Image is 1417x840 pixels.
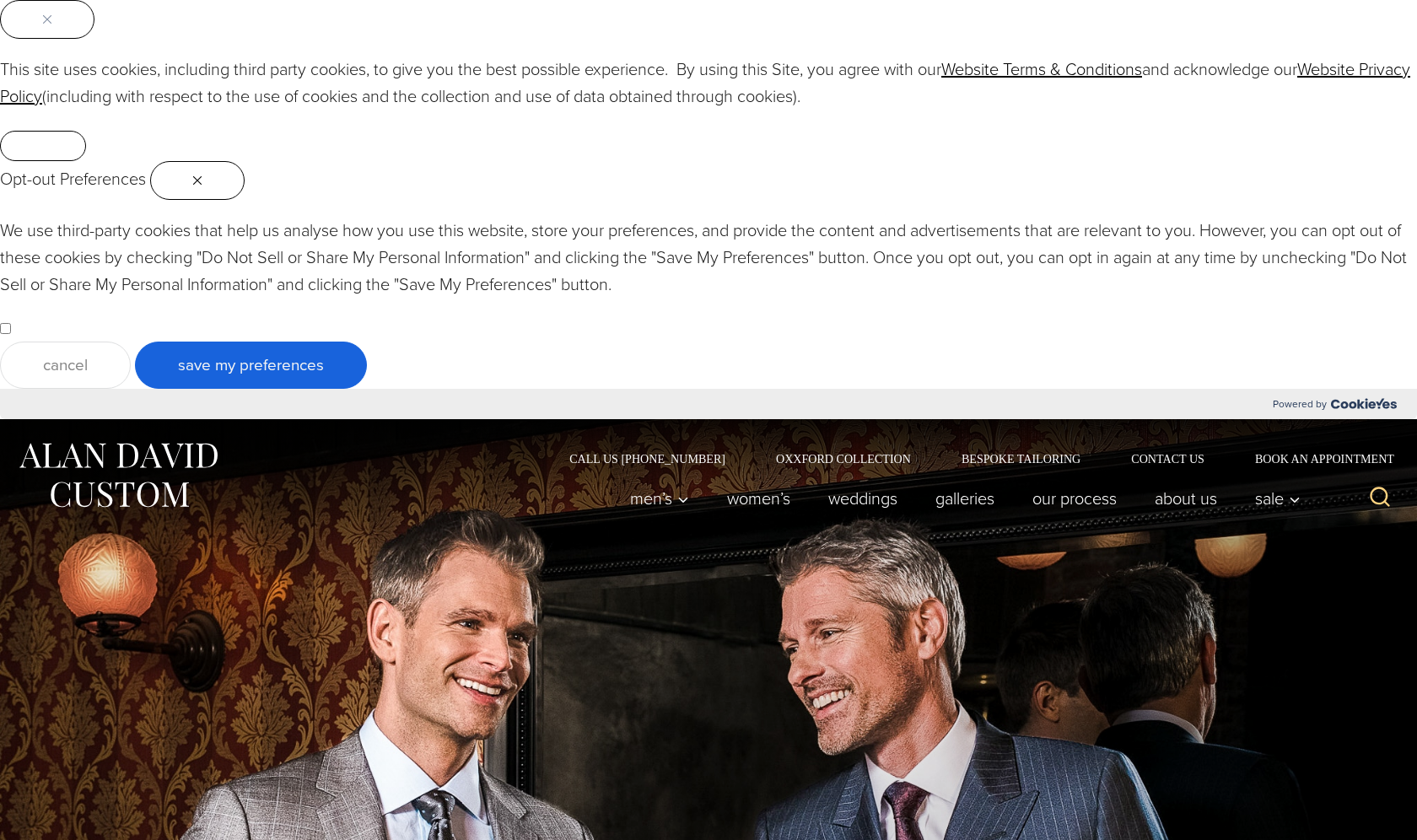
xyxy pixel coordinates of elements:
a: Women’s [708,482,810,515]
a: Oxxford Collection [751,453,936,465]
img: Alan David Custom [17,438,219,513]
a: Call Us [PHONE_NUMBER] [544,453,751,465]
a: Book an Appointment [1230,453,1400,465]
span: Sale [1255,490,1301,507]
a: weddings [810,482,917,515]
a: Contact Us [1106,453,1230,465]
a: About Us [1136,482,1237,515]
a: Galleries [917,482,1014,515]
a: Bespoke Tailoring [936,453,1106,465]
nav: Primary Navigation [612,482,1310,515]
nav: Secondary Navigation [544,453,1400,465]
span: Men’s [630,490,689,507]
a: Website Terms & Conditions [941,57,1142,82]
button: View Search Form [1360,478,1400,519]
img: Close [43,15,51,24]
button: Close [150,161,245,200]
img: Cookieyes logo [1331,398,1397,409]
img: Close [193,176,202,185]
a: Our Process [1014,482,1136,515]
button: Save My Preferences [135,342,367,389]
